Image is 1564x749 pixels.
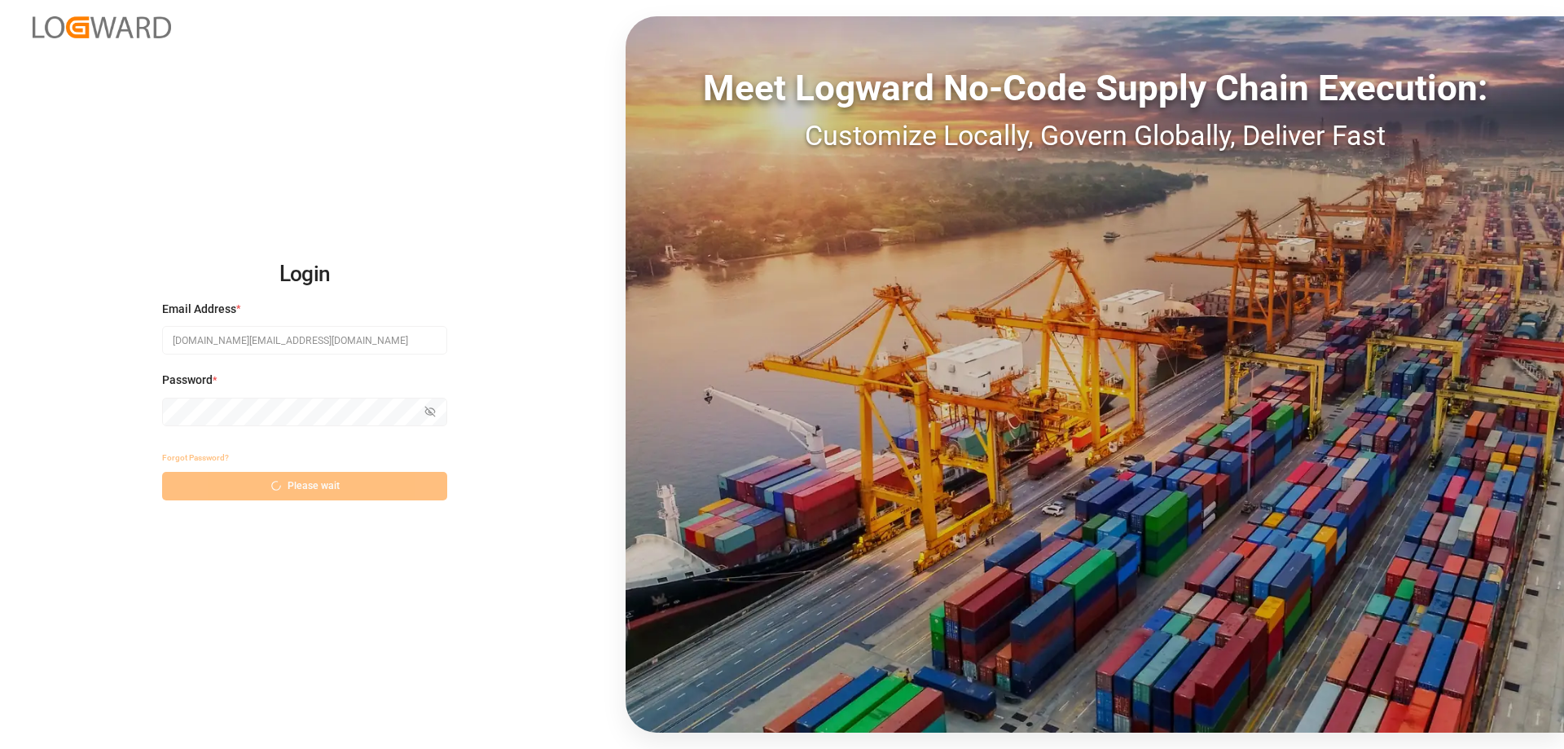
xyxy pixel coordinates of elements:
img: Logward_new_orange.png [33,16,171,38]
div: Customize Locally, Govern Globally, Deliver Fast [626,115,1564,156]
input: Enter your email [162,326,447,355]
h2: Login [162,249,447,301]
span: Password [162,372,213,389]
span: Email Address [162,301,236,318]
div: Meet Logward No-Code Supply Chain Execution: [626,61,1564,115]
